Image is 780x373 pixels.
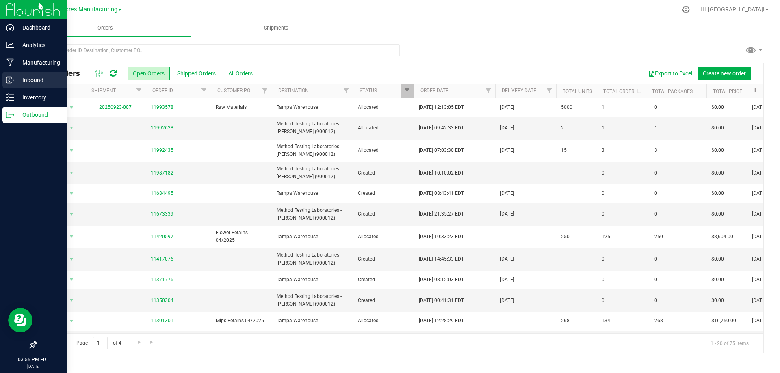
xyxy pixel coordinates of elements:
a: Shipment [91,88,116,93]
span: Flower Retains 04/2025 [216,229,267,244]
span: Allocated [358,233,409,241]
span: [DATE] 07:03:30 EDT [419,147,464,154]
span: 0 [650,253,661,265]
a: Shipments [191,19,362,37]
span: [DATE] [500,210,514,218]
span: Create new order [703,70,746,77]
inline-svg: Outbound [6,111,14,119]
span: [DATE] [500,255,514,263]
span: Allocated [358,317,409,325]
span: [DATE] [500,124,514,132]
span: Page of 4 [69,337,128,349]
span: Created [358,190,409,197]
span: [DATE] [752,124,766,132]
span: 0 [650,295,661,306]
a: 11420597 [151,233,173,241]
span: $0.00 [711,276,724,284]
span: Method Testing Laboratories - [PERSON_NAME] (900012) [277,143,348,158]
a: Filter [340,84,353,98]
span: Method Testing Laboratories - [PERSON_NAME] (900012) [277,207,348,222]
a: 11673339 [151,210,173,218]
span: Created [358,276,409,284]
a: Filter [482,84,495,98]
span: 0 [602,169,604,177]
inline-svg: Inventory [6,93,14,101]
span: $0.00 [711,169,724,177]
span: [DATE] 08:43:41 EDT [419,190,464,197]
span: $0.00 [711,255,724,263]
p: Inbound [14,75,63,85]
span: select [67,254,77,265]
span: Allocated [358,124,409,132]
a: 20250923-007 [99,104,132,110]
span: Allocated [358,147,409,154]
p: 03:55 PM EDT [4,356,63,363]
a: Orders [19,19,191,37]
span: 250 [650,231,667,243]
span: [DATE] 10:33:23 EDT [419,233,464,241]
span: [DATE] [752,317,766,325]
inline-svg: Inbound [6,76,14,84]
a: Filter [401,84,414,98]
span: [DATE] [500,297,514,304]
p: Dashboard [14,23,63,32]
span: [DATE] 10:10:02 EDT [419,169,464,177]
span: select [67,295,77,306]
a: Total Units [563,88,592,94]
p: [DATE] [4,363,63,369]
span: Tampa Warehouse [277,103,348,111]
span: Green Acres Manufacturing [44,6,117,13]
span: 0 [650,208,661,220]
span: select [67,315,77,327]
span: [DATE] [752,190,766,197]
button: Export to Excel [643,67,698,80]
a: 11992628 [151,124,173,132]
a: Total Orderlines [603,88,647,94]
span: [DATE] [752,233,766,241]
span: 0 [650,274,661,286]
span: 268 [561,317,570,325]
span: 0 [650,167,661,179]
span: 0 [602,276,604,284]
span: select [67,102,77,113]
span: 0 [650,101,661,113]
span: Method Testing Laboratories - [PERSON_NAME] (900012) [277,251,348,267]
button: All Orders [223,67,258,80]
span: [DATE] 08:12:03 EDT [419,276,464,284]
a: Filter [132,84,146,98]
span: Tampa Warehouse [277,276,348,284]
span: Created [358,297,409,304]
span: Tampa Warehouse [277,233,348,241]
inline-svg: Dashboard [6,24,14,32]
span: $0.00 [711,124,724,132]
span: Method Testing Laboratories - [PERSON_NAME] (900012) [277,293,348,308]
span: [DATE] [752,169,766,177]
span: Allocated [358,103,409,111]
a: 11992435 [151,147,173,154]
iframe: Resource center [8,308,32,332]
span: $0.00 [711,103,724,111]
span: [DATE] [500,147,514,154]
span: [DATE] 09:42:33 EDT [419,124,464,132]
a: Total Price [713,88,742,94]
span: $0.00 [711,210,724,218]
span: 3 [602,147,604,154]
button: Shipped Orders [172,67,221,80]
a: Total Packages [652,88,693,94]
a: 11301301 [151,317,173,325]
span: select [67,209,77,220]
a: 11350304 [151,297,173,304]
button: Create new order [698,67,751,80]
span: Method Testing Laboratories - [PERSON_NAME] (900012) [277,120,348,136]
inline-svg: Analytics [6,41,14,49]
span: 1 [650,122,661,134]
p: Inventory [14,93,63,102]
span: [DATE] [752,103,766,111]
span: [DATE] 14:45:33 EDT [419,255,464,263]
span: Created [358,169,409,177]
span: 0 [602,190,604,197]
input: Search Order ID, Destination, Customer PO... [36,44,400,56]
span: select [67,231,77,242]
span: [DATE] [752,255,766,263]
span: Tampa Warehouse [277,317,348,325]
